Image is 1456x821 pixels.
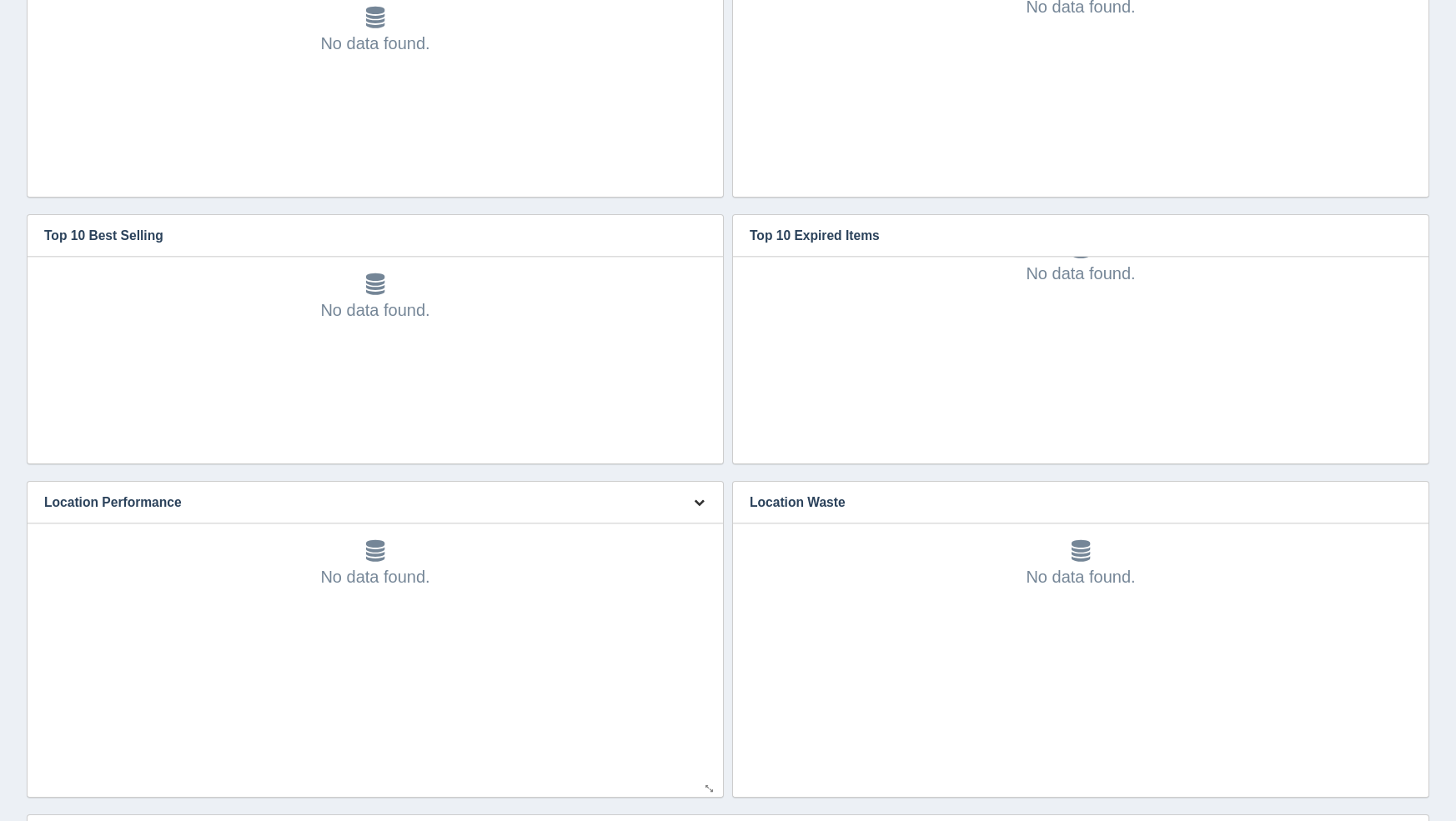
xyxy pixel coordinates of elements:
[750,237,1412,285] div: No data found.
[44,540,706,588] div: No data found.
[28,482,672,523] h3: Location Performance
[733,215,1403,257] h3: Top 10 Expired Items
[44,273,706,322] div: No data found.
[28,215,698,257] h3: Top 10 Best Selling
[733,482,1403,523] h3: Location Waste
[44,7,706,55] div: No data found.
[750,540,1412,588] div: No data found.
